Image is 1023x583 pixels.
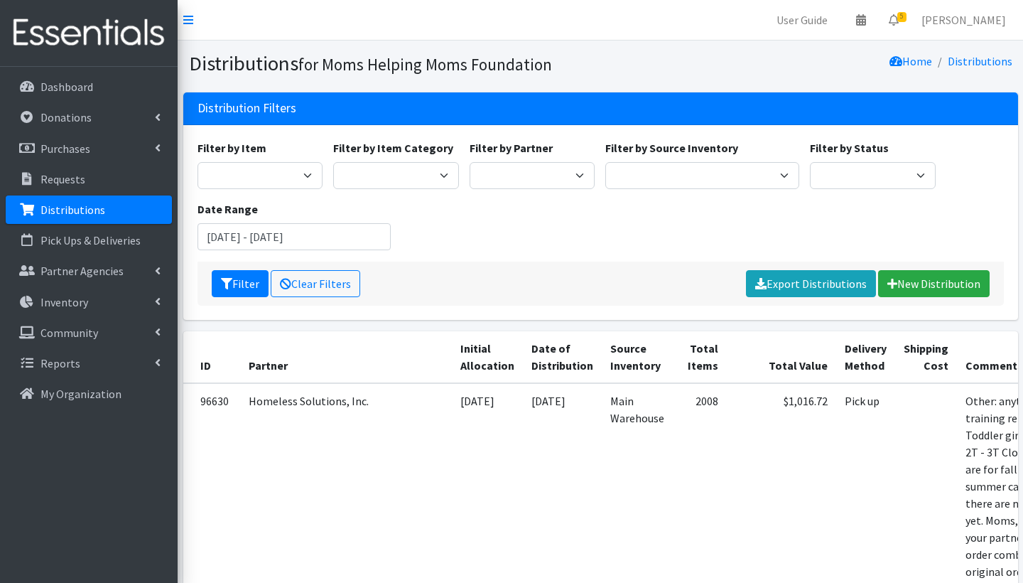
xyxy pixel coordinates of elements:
p: Requests [40,172,85,186]
label: Filter by Item [197,139,266,156]
a: Export Distributions [746,270,876,297]
a: [PERSON_NAME] [910,6,1017,34]
p: Purchases [40,141,90,156]
a: Home [889,54,932,68]
p: Pick Ups & Deliveries [40,233,141,247]
a: Distributions [948,54,1012,68]
a: Pick Ups & Deliveries [6,226,172,255]
p: Distributions [40,203,105,217]
label: Filter by Item Category [333,139,453,156]
a: New Distribution [878,270,990,297]
a: Reports [6,349,172,378]
p: Community [40,326,98,340]
a: Community [6,319,172,347]
a: Donations [6,103,172,132]
p: Inventory [40,295,88,309]
p: Donations [40,110,92,124]
p: Reports [40,356,80,370]
a: User Guide [765,6,839,34]
label: Date Range [197,200,258,218]
p: My Organization [40,387,121,401]
a: Requests [6,165,172,193]
th: Partner [240,331,452,383]
a: Partner Agencies [6,257,172,285]
a: 5 [877,6,910,34]
th: ID [183,331,240,383]
label: Filter by Partner [470,139,553,156]
h1: Distributions [189,51,595,76]
img: HumanEssentials [6,9,172,57]
label: Filter by Status [810,139,889,156]
th: Shipping Cost [895,331,957,383]
a: Distributions [6,196,172,224]
input: January 1, 2011 - December 31, 2011 [197,223,391,250]
th: Delivery Method [836,331,895,383]
label: Filter by Source Inventory [605,139,738,156]
button: Filter [212,270,269,297]
a: Dashboard [6,73,172,101]
p: Partner Agencies [40,264,124,278]
p: Dashboard [40,80,93,94]
th: Total Value [727,331,836,383]
th: Date of Distribution [523,331,602,383]
span: 5 [897,12,906,22]
a: My Organization [6,380,172,408]
a: Inventory [6,288,172,316]
a: Purchases [6,134,172,163]
th: Initial Allocation [452,331,523,383]
a: Clear Filters [271,270,360,297]
small: for Moms Helping Moms Foundation [298,54,552,75]
th: Source Inventory [602,331,673,383]
h3: Distribution Filters [197,101,296,116]
th: Total Items [673,331,727,383]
